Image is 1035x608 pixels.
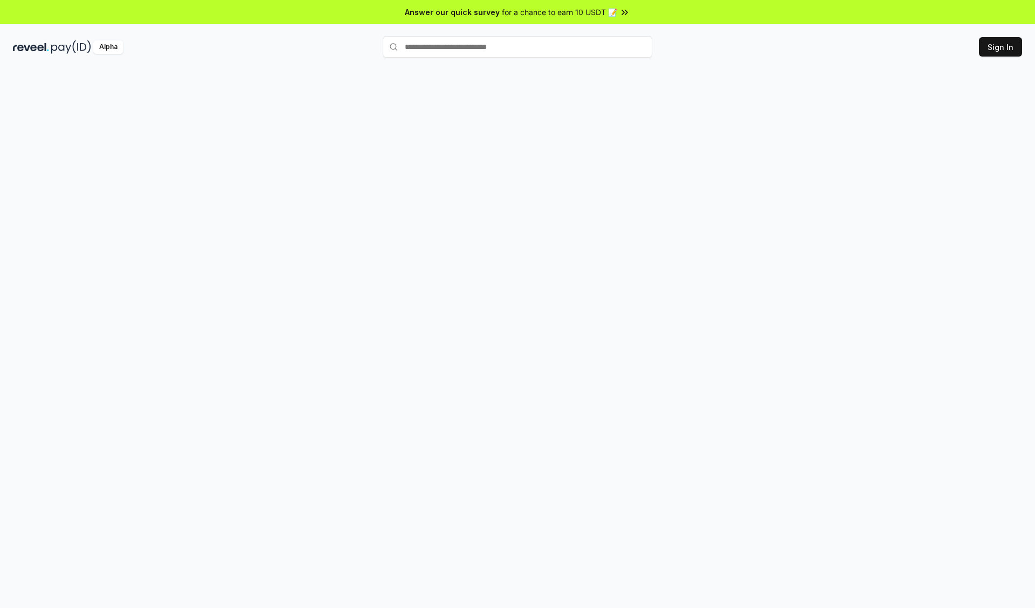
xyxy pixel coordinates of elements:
span: Answer our quick survey [405,6,500,18]
button: Sign In [979,37,1022,57]
span: for a chance to earn 10 USDT 📝 [502,6,617,18]
div: Alpha [93,40,123,54]
img: pay_id [51,40,91,54]
img: reveel_dark [13,40,49,54]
